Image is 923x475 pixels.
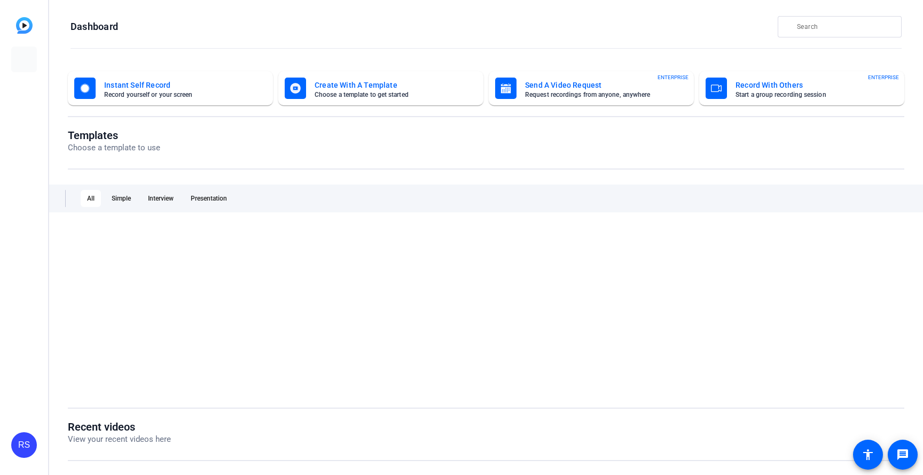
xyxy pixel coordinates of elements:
div: Presentation [184,190,233,207]
h1: Templates [68,129,160,142]
img: blue-gradient.svg [16,17,33,34]
div: Simple [105,190,137,207]
input: Search [797,20,893,33]
mat-card-subtitle: Request recordings from anyone, anywhere [525,91,670,98]
mat-card-title: Send A Video Request [525,79,670,91]
span: ENTERPRISE [658,73,689,81]
mat-card-subtitle: Choose a template to get started [315,91,460,98]
span: ENTERPRISE [868,73,899,81]
mat-card-title: Instant Self Record [104,79,249,91]
p: Choose a template to use [68,142,160,154]
div: All [81,190,101,207]
mat-card-title: Record With Others [736,79,881,91]
button: Instant Self RecordRecord yourself or your screen [68,71,273,105]
button: Record With OthersStart a group recording sessionENTERPRISE [699,71,904,105]
mat-icon: accessibility [862,448,874,461]
div: Interview [142,190,180,207]
h1: Recent videos [68,420,171,433]
h1: Dashboard [71,20,118,33]
mat-icon: message [896,448,909,461]
button: Send A Video RequestRequest recordings from anyone, anywhereENTERPRISE [489,71,694,105]
button: Create With A TemplateChoose a template to get started [278,71,483,105]
mat-card-title: Create With A Template [315,79,460,91]
mat-card-subtitle: Start a group recording session [736,91,881,98]
p: View your recent videos here [68,433,171,446]
div: RS [11,432,37,458]
mat-card-subtitle: Record yourself or your screen [104,91,249,98]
